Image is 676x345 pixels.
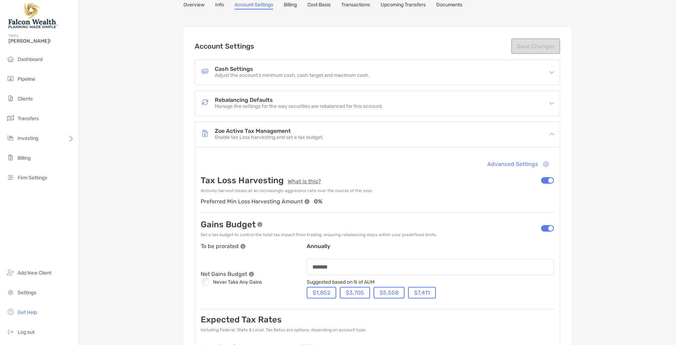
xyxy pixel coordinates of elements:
a: Upcoming Transfers [381,2,426,10]
p: Net Gains Budget [201,271,247,277]
a: Overview [183,2,205,10]
img: add_new_client icon [6,268,15,277]
h2: Account Settings [195,42,254,50]
a: Documents [436,2,462,10]
a: Cost Basis [307,2,331,10]
p: Manage the settings for the way securities are rebalanced for this account. [215,104,383,110]
p: Gains Budget [201,220,256,229]
p: Preferred Min Loss Harvesting Amount [201,197,303,206]
img: info tooltip [257,222,262,227]
img: transfers icon [6,114,15,122]
span: Investing [18,135,38,141]
a: Billing [284,2,297,10]
p: 0 % [311,198,323,205]
img: pipeline icon [6,74,15,83]
img: settings icon [6,288,15,296]
p: Actively harvest losses at an increasingly aggressive rate over the course of the year. [201,188,554,193]
p: Adjust the account’s minimum cash, cash target and maximum cash. [215,73,370,79]
p: Suggested based on % of AUM [307,279,554,285]
button: $5,558 [374,287,405,298]
img: firm-settings icon [6,173,15,181]
span: Clients [18,96,33,102]
span: Pipeline [18,76,35,82]
a: Info [215,2,224,10]
img: icon arrow [549,101,554,106]
img: icon arrow [549,70,554,75]
img: Cash Settings [201,67,209,75]
h4: Zoe Active Tax Management [215,128,324,134]
p: Expected Tax Rates [201,315,282,325]
img: Zoe Active Tax Management [201,129,209,137]
span: Dashboard [18,56,43,62]
a: Transactions [341,2,370,10]
img: Rebalancing Defaults [201,98,209,106]
div: icon arrowRebalancing DefaultsRebalancing DefaultsManage the settings for the way securities are ... [195,91,560,116]
img: billing icon [6,153,15,162]
button: $3,705 [340,287,370,298]
span: Log out [18,329,35,335]
img: clients icon [6,94,15,103]
span: Billing [18,155,31,161]
p: Enable tax Loss harvesting and set a tax budget. [215,135,324,141]
img: info tooltip [249,272,254,277]
img: Falcon Wealth Planning Logo [8,3,58,28]
p: Never Take Any Gains [213,279,262,285]
img: dashboard icon [6,55,15,63]
img: get-help icon [6,308,15,316]
h4: Rebalancing Defaults [215,97,383,103]
span: Firm Settings [18,175,47,181]
div: icon arrowCash SettingsCash SettingsAdjust the account’s minimum cash, cash target and maximum cash. [195,60,560,85]
div: icon arrowZoe Active Tax ManagementZoe Active Tax ManagementEnable tax Loss harvesting and set a ... [195,122,560,147]
a: Account Settings [234,2,273,10]
p: To be prorated [201,243,239,249]
p: Set a tax budget to control the total tax impact from trading, ensuring rebalancing stays within ... [201,232,437,238]
p: Including Federal, State & Local. Tax Rates are options, depending on account type. [201,327,367,333]
button: Advanced Settings [482,156,554,172]
p: annually [307,243,554,255]
button: What is this? [286,178,323,185]
img: info tooltip [305,199,309,204]
span: Add New Client [18,270,51,276]
img: logout icon [6,327,15,336]
span: Get Help [18,309,37,315]
button: $1,852 [307,287,336,298]
span: Transfers [18,116,39,122]
button: $7,411 [408,287,436,298]
img: icon arrow [549,132,554,137]
img: info tooltip [240,244,245,249]
span: Settings [18,290,36,296]
h4: Cash Settings [215,66,370,72]
p: Tax Loss Harvesting [201,175,284,185]
span: [PERSON_NAME]! [8,38,74,44]
img: investing icon [6,134,15,142]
